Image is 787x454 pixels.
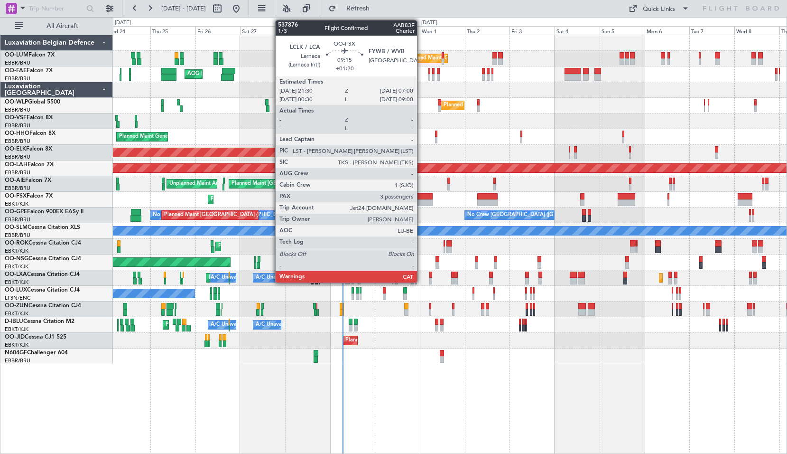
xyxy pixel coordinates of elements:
span: OO-AIE [5,178,25,183]
a: EBKT/KJK [5,341,28,349]
a: EBBR/BRU [5,169,30,176]
span: OO-ZUN [5,303,28,309]
span: OO-ROK [5,240,28,246]
div: [DATE] [115,19,131,27]
span: D-IBLU [5,319,23,324]
div: Fri 3 [509,26,555,35]
span: OO-GPE [5,209,27,215]
a: OO-ROKCessna Citation CJ4 [5,240,81,246]
a: OO-LAHFalcon 7X [5,162,54,168]
span: Refresh [338,5,378,12]
span: OO-NSG [5,256,28,262]
div: AOG Maint [US_STATE] ([GEOGRAPHIC_DATA]) [187,67,302,81]
span: OO-VSF [5,115,27,121]
div: Tue 7 [689,26,734,35]
a: OO-SLMCessna Citation XLS [5,225,80,230]
a: OO-GPEFalcon 900EX EASy II [5,209,83,215]
span: OO-LUM [5,52,28,58]
div: Planned Maint Nice ([GEOGRAPHIC_DATA]) [166,318,271,332]
a: OO-AIEFalcon 7X [5,178,51,183]
a: OO-HHOFalcon 8X [5,131,56,136]
div: Sat 4 [555,26,600,35]
span: OO-ELK [5,146,26,152]
a: LFSN/ENC [5,294,31,302]
a: EBKT/KJK [5,247,28,255]
span: OO-LAH [5,162,28,168]
button: Refresh [324,1,381,16]
a: OO-VSFFalcon 8X [5,115,53,121]
div: Wed 1 [420,26,465,35]
div: Planned Maint Kortrijk-[GEOGRAPHIC_DATA] [662,271,772,285]
div: Unplanned Maint Amsterdam (Schiphol) [169,177,265,191]
span: OO-FSX [5,193,27,199]
a: OO-LUMFalcon 7X [5,52,55,58]
div: Planned Maint Kortrijk-[GEOGRAPHIC_DATA] [209,271,319,285]
button: Quick Links [624,1,694,16]
a: EBBR/BRU [5,357,30,364]
div: A/C Unavailable [GEOGRAPHIC_DATA]-[GEOGRAPHIC_DATA] [256,318,407,332]
span: N604GF [5,350,27,356]
div: [DATE] [421,19,437,27]
a: D-IBLUCessna Citation M2 [5,319,74,324]
input: Trip Number [29,1,83,16]
div: Thu 2 [465,26,510,35]
a: EBKT/KJK [5,326,28,333]
a: EBBR/BRU [5,75,30,82]
div: Wed 8 [734,26,779,35]
span: OO-FAE [5,68,27,74]
div: A/C Unavailable [256,271,295,285]
a: EBBR/BRU [5,185,30,192]
a: OO-NSGCessna Citation CJ4 [5,256,81,262]
button: All Aircraft [10,19,103,34]
div: Planned Maint [GEOGRAPHIC_DATA] ([GEOGRAPHIC_DATA] National) [407,51,579,66]
span: OO-SLM [5,225,28,230]
span: OO-LUX [5,287,27,293]
div: Tue 30 [375,26,420,35]
a: EBBR/BRU [5,216,30,223]
div: Planned Maint Kortrijk-[GEOGRAPHIC_DATA] [345,333,456,348]
span: All Aircraft [25,23,100,29]
div: A/C Unavailable [GEOGRAPHIC_DATA] ([GEOGRAPHIC_DATA] National) [211,318,387,332]
a: EBBR/BRU [5,232,30,239]
a: EBKT/KJK [5,263,28,270]
div: Planned Maint Kortrijk-[GEOGRAPHIC_DATA] [218,239,329,254]
div: No Crew [GEOGRAPHIC_DATA] ([GEOGRAPHIC_DATA] National) [467,208,626,222]
a: OO-LXACessna Citation CJ4 [5,272,80,277]
a: OO-JIDCessna CJ1 525 [5,334,66,340]
div: Planned Maint [GEOGRAPHIC_DATA] ([GEOGRAPHIC_DATA] National) [164,208,336,222]
div: Quick Links [643,5,675,14]
a: OO-FAEFalcon 7X [5,68,53,74]
div: Wed 24 [105,26,150,35]
a: EBBR/BRU [5,122,30,129]
a: EBKT/KJK [5,310,28,317]
a: OO-FSXFalcon 7X [5,193,53,199]
div: Sun 28 [285,26,330,35]
div: Sat 27 [240,26,285,35]
a: OO-WLPGlobal 5500 [5,99,60,105]
a: N604GFChallenger 604 [5,350,68,356]
a: EBKT/KJK [5,279,28,286]
div: Planned Maint [GEOGRAPHIC_DATA] ([GEOGRAPHIC_DATA]) [231,177,381,191]
a: EBBR/BRU [5,106,30,113]
div: Sun 5 [600,26,645,35]
div: Owner Melsbroek Air Base [340,67,404,81]
div: No Crew [GEOGRAPHIC_DATA] ([GEOGRAPHIC_DATA] National) [153,208,312,222]
a: OO-LUXCessna Citation CJ4 [5,287,80,293]
div: Fri 26 [195,26,241,35]
a: EBBR/BRU [5,59,30,66]
span: OO-LXA [5,272,27,277]
span: OO-JID [5,334,25,340]
div: Planned Maint Milan (Linate) [444,98,512,113]
div: Owner Melsbroek Air Base [340,51,404,66]
div: Mon 6 [645,26,690,35]
div: A/C Unavailable [GEOGRAPHIC_DATA] ([GEOGRAPHIC_DATA] National) [211,271,387,285]
div: Planned Maint Kortrijk-[GEOGRAPHIC_DATA] [211,192,321,207]
a: EBBR/BRU [5,138,30,145]
a: EBKT/KJK [5,200,28,208]
span: OO-HHO [5,131,29,136]
div: Mon 29 [330,26,375,35]
div: Planned Maint Geneva (Cointrin) [119,130,197,144]
a: OO-ELKFalcon 8X [5,146,52,152]
span: OO-WLP [5,99,28,105]
a: EBBR/BRU [5,153,30,161]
